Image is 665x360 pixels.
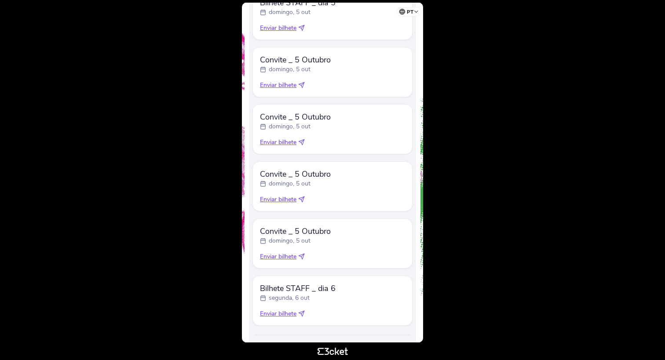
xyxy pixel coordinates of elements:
span: Bilhete STAFF _ dia 6 [260,283,336,294]
span: Convite _ 5 Outubro [260,55,331,65]
p: segunda, 6 out [269,294,310,302]
p: domingo, 5 out [269,65,311,74]
p: domingo, 5 out [269,8,311,17]
span: Convite _ 5 Outubro [260,169,331,179]
span: Enviar bilhete [260,81,296,90]
p: domingo, 5 out [269,236,311,245]
span: Enviar bilhete [260,195,296,204]
span: Convite _ 5 Outubro [260,226,331,236]
span: Enviar bilhete [260,252,296,261]
span: Enviar bilhete [260,138,296,147]
span: Convite _ 5 Outubro [260,112,331,122]
p: domingo, 5 out [269,122,311,131]
p: domingo, 5 out [269,179,311,188]
span: Enviar bilhete [260,309,296,318]
span: Enviar bilhete [260,24,296,33]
